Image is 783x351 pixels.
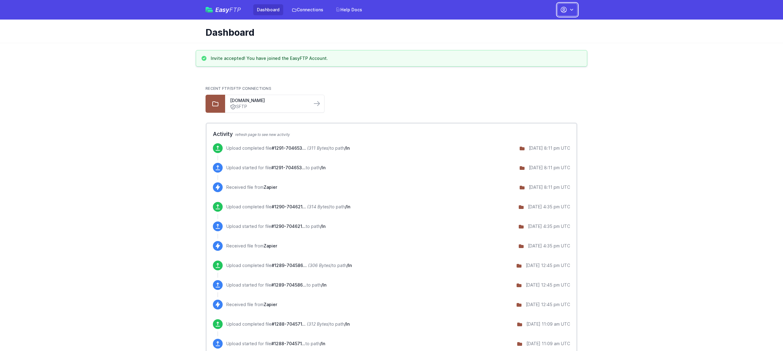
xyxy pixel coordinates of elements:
[526,302,570,308] div: [DATE] 12:45 pm UTC
[320,341,325,346] span: /In
[229,6,241,13] span: FTP
[526,321,570,327] div: [DATE] 11:09 am UTC
[264,243,277,248] span: Zapier
[226,223,325,229] p: Upload started for file to path
[307,145,330,151] i: (311 Bytes)
[206,7,241,13] a: EasyFTP
[288,4,327,15] a: Connections
[272,321,306,327] span: #1288-7045714018632.json
[529,145,570,151] div: [DATE] 8:11 pm UTC
[526,341,570,347] div: [DATE] 11:09 am UTC
[226,282,326,288] p: Upload started for file to path
[230,97,307,104] a: [DOMAIN_NAME]
[320,165,325,170] span: /In
[253,4,283,15] a: Dashboard
[271,341,305,346] span: #1288-7045714018632.json
[215,7,241,13] span: Easy
[264,302,277,307] span: Zapier
[307,321,330,327] i: (312 Bytes)
[529,184,570,190] div: [DATE] 8:11 pm UTC
[206,86,577,91] h2: Recent FTP/SFTP Connections
[206,27,573,38] h1: Dashboard
[526,262,570,269] div: [DATE] 12:45 pm UTC
[320,224,325,229] span: /In
[271,224,306,229] span: #1290-7046210584904.json
[213,130,570,138] h2: Activity
[528,243,570,249] div: [DATE] 4:35 pm UTC
[226,321,350,327] p: Upload completed file to path
[226,145,350,151] p: Upload completed file to path
[752,320,776,344] iframe: Drift Widget Chat Controller
[230,104,307,110] a: SFTP
[264,185,277,190] span: Zapier
[272,263,307,268] span: #1289-7045861605704.json
[344,321,350,327] span: /In
[347,263,352,268] span: /In
[226,302,277,308] p: Received file from
[211,55,328,61] h3: Invite accepted! You have joined the EasyFTP Account.
[344,145,350,151] span: /In
[308,263,332,268] i: (306 Bytes)
[332,4,366,15] a: Help Docs
[272,145,306,151] span: #1291-7046534431048.json
[226,262,352,269] p: Upload completed file to path
[226,184,277,190] p: Received file from
[272,204,306,209] span: #1290-7046210584904.json
[226,243,277,249] p: Received file from
[526,282,570,288] div: [DATE] 12:45 pm UTC
[307,204,330,209] i: (314 Bytes)
[271,282,306,287] span: #1289-7045861605704.json
[345,204,350,209] span: /In
[321,282,326,287] span: /In
[226,341,325,347] p: Upload started for file to path
[206,7,213,13] img: easyftp_logo.png
[226,165,325,171] p: Upload started for file to path
[235,132,290,137] span: refresh page to see new activity
[528,204,570,210] div: [DATE] 4:35 pm UTC
[226,204,350,210] p: Upload completed file to path
[528,223,570,229] div: [DATE] 4:35 pm UTC
[271,165,306,170] span: #1291-7046534431048.json
[529,165,570,171] div: [DATE] 8:11 pm UTC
